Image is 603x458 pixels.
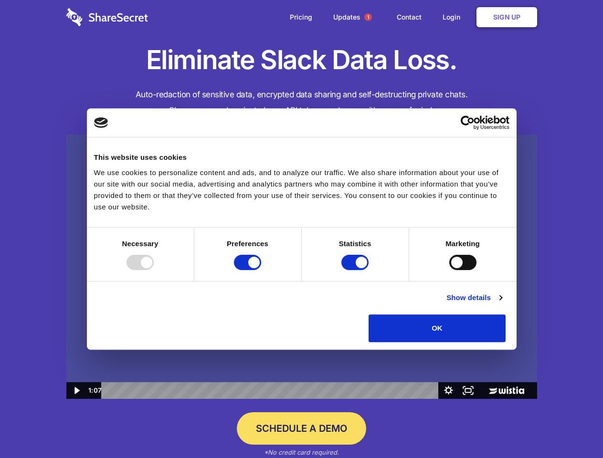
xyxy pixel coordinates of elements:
strong: Statistics [339,239,371,248]
button: OK [369,314,506,342]
a: Sign Up [476,7,537,27]
img: Sharesecret [66,135,537,399]
div: Playbar [109,382,434,399]
div: We use cookies to personalize content and ads, and to analyze our traffic. We also share informat... [94,167,509,213]
button: Fullscreen [458,382,478,399]
h1: Eliminate Slack Data Loss. [66,43,537,77]
div: This website uses cookies [94,152,509,163]
a: Schedule a Demo [237,412,366,445]
button: Show settings menu [439,382,458,399]
h4: Auto-redaction of sensitive data, encrypted data sharing and self-destructing private chats. Shar... [66,87,537,118]
strong: Marketing [445,239,480,248]
img: logo [94,117,108,128]
strong: Preferences [227,239,268,248]
span: 1 [364,13,372,21]
a: Contact [387,2,431,32]
strong: Necessary [122,239,159,248]
button: Play Video [66,382,86,399]
em: *No credit card required. [264,448,339,456]
a: Login [433,2,475,32]
a: Usercentrics Cookiebot - opens in a new window [426,115,509,130]
img: logo-wordmark-white-trans-d4663122ce5f474addd5e946df7df03e33cb6a1c49d2221995e7729f52c070b2.svg [66,8,148,26]
a: Wistia Logo -- Learn More [478,382,537,399]
a: Show details [446,292,502,303]
a: Pricing [280,2,322,32]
